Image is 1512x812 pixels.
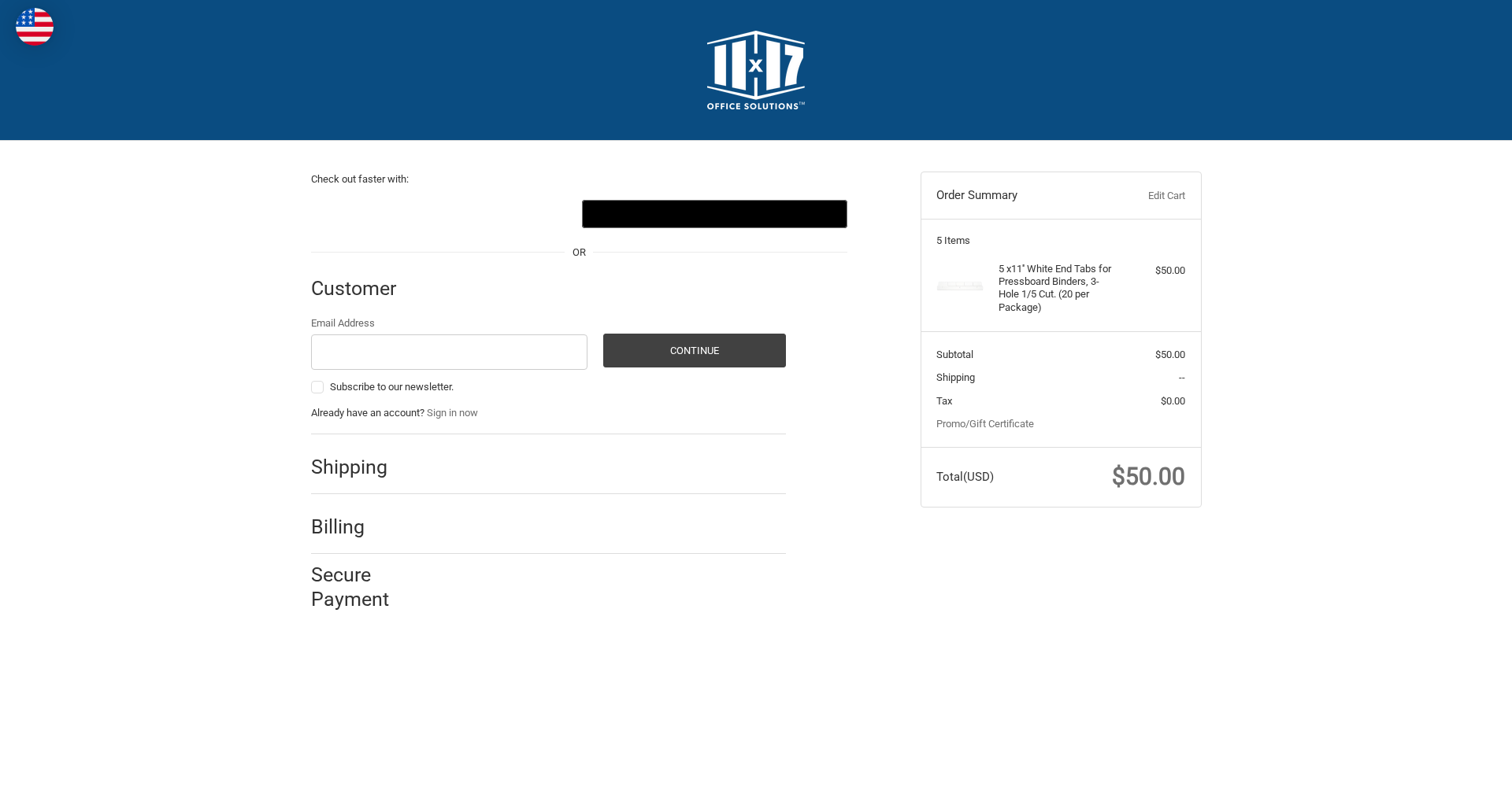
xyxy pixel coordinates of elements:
img: duty and tax information for United States [16,8,54,46]
span: Subscribe to our newsletter. [330,381,454,393]
a: Sign in now [427,407,478,419]
h3: Order Summary [936,188,1107,204]
a: Promo/Gift Certificate [936,418,1034,430]
span: Tax [936,395,952,407]
iframe: PayPal-paypal [311,200,576,228]
span: Total (USD) [936,470,994,484]
span: $0.00 [1161,395,1185,407]
h2: Customer [311,276,403,301]
button: Google Pay [582,200,847,228]
h3: 5 Items [936,234,1185,247]
h4: 5 x 11'' White End Tabs for Pressboard Binders, 3-Hole 1/5 Cut. (20 per Package) [999,263,1119,314]
p: Check out faster with: [311,172,847,187]
h2: Billing [311,515,403,539]
h2: Secure Payment [311,563,417,612]
span: Shipping [936,371,975,383]
button: Continue [603,334,786,367]
span: Subtotal [936,349,973,360]
span: $50.00 [1155,349,1185,360]
p: Already have an account? [311,405,786,421]
div: $50.00 [1123,263,1185,279]
span: OR [565,245,594,260]
iframe: Google Customer Reviews [1382,770,1512,812]
span: -- [1179,371,1185,383]
label: Email Address [311,316,588,331]
a: Edit Cart [1107,188,1185,204]
img: 11x17.com [707,31,805,109]
span: $50.00 [1112,463,1185,490]
h2: Shipping [311,455,403,479]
